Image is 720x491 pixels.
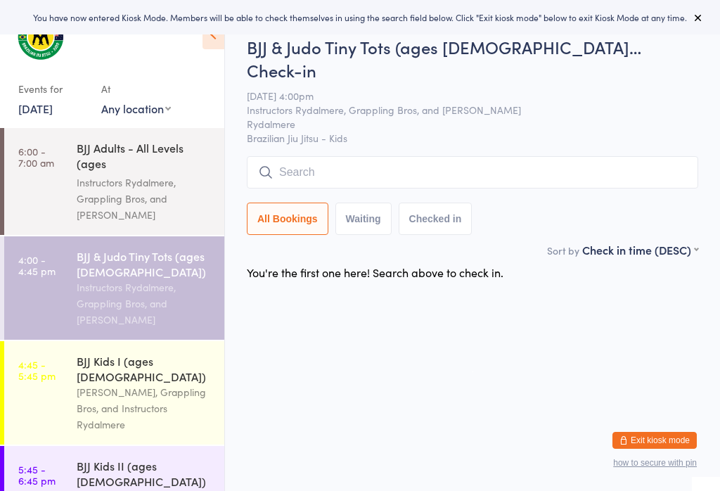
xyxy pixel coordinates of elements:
[335,203,392,235] button: Waiting
[18,464,56,486] time: 5:45 - 6:45 pm
[14,11,67,63] img: Grappling Bros Rydalmere
[18,146,54,168] time: 6:00 - 7:00 am
[247,35,698,82] h2: BJJ & Judo Tiny Tots (ages [DEMOGRAPHIC_DATA]… Check-in
[247,203,328,235] button: All Bookings
[4,236,224,340] a: 4:00 -4:45 pmBJJ & Judo Tiny Tots (ages [DEMOGRAPHIC_DATA])Instructors Rydalmere, Grappling Bros,...
[77,279,212,328] div: Instructors Rydalmere, Grappling Bros, and [PERSON_NAME]
[582,242,698,257] div: Check in time (DESC)
[77,353,212,384] div: BJJ Kids I (ages [DEMOGRAPHIC_DATA])
[399,203,472,235] button: Checked in
[77,140,212,174] div: BJJ Adults - All Levels (ages [DEMOGRAPHIC_DATA]+)
[77,384,212,433] div: [PERSON_NAME], Grappling Bros, and Instructors Rydalmere
[247,117,676,131] span: Rydalmere
[18,254,56,276] time: 4:00 - 4:45 pm
[77,458,212,489] div: BJJ Kids II (ages [DEMOGRAPHIC_DATA])
[612,432,697,449] button: Exit kiosk mode
[247,89,676,103] span: [DATE] 4:00pm
[18,359,56,381] time: 4:45 - 5:45 pm
[247,264,503,280] div: You're the first one here! Search above to check in.
[77,174,212,223] div: Instructors Rydalmere, Grappling Bros, and [PERSON_NAME]
[4,128,224,235] a: 6:00 -7:00 amBJJ Adults - All Levels (ages [DEMOGRAPHIC_DATA]+)Instructors Rydalmere, Grappling B...
[18,101,53,116] a: [DATE]
[4,341,224,445] a: 4:45 -5:45 pmBJJ Kids I (ages [DEMOGRAPHIC_DATA])[PERSON_NAME], Grappling Bros, and Instructors R...
[547,243,579,257] label: Sort by
[247,131,698,145] span: Brazilian Jiu Jitsu - Kids
[101,101,171,116] div: Any location
[18,77,87,101] div: Events for
[77,248,212,279] div: BJJ & Judo Tiny Tots (ages [DEMOGRAPHIC_DATA])
[247,103,676,117] span: Instructors Rydalmere, Grappling Bros, and [PERSON_NAME]
[22,11,697,23] div: You have now entered Kiosk Mode. Members will be able to check themselves in using the search fie...
[613,458,697,468] button: how to secure with pin
[101,77,171,101] div: At
[247,156,698,189] input: Search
